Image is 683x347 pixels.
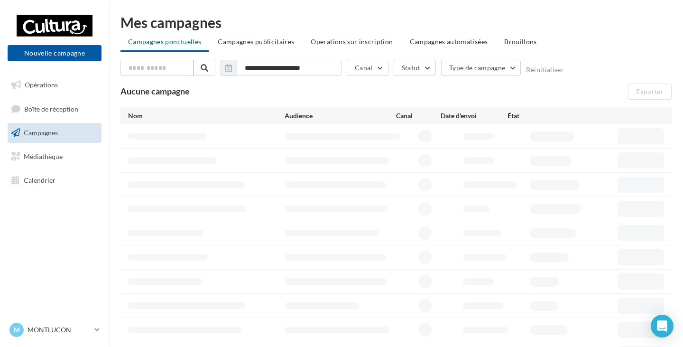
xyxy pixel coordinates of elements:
[6,123,103,143] a: Campagnes
[218,38,294,46] span: Campagnes publicitaires
[441,60,521,76] button: Type de campagne
[25,81,58,89] span: Opérations
[128,111,285,121] div: Nom
[24,176,55,184] span: Calendrier
[410,38,488,46] span: Campagnes automatisées
[441,111,508,121] div: Date d'envoi
[24,129,58,137] span: Campagnes
[347,60,388,76] button: Canal
[394,60,436,76] button: Statut
[6,147,103,167] a: Médiathèque
[508,111,574,121] div: État
[14,325,20,335] span: M
[526,66,564,74] button: Réinitialiser
[28,325,91,335] p: MONTLUCON
[504,38,537,46] span: Brouillons
[24,152,63,160] span: Médiathèque
[651,315,674,338] div: Open Intercom Messenger
[120,15,672,29] div: Mes campagnes
[8,321,102,339] a: M MONTLUCON
[628,84,672,100] button: Exporter
[120,86,190,96] span: Aucune campagne
[24,104,78,113] span: Boîte de réception
[396,111,441,121] div: Canal
[6,170,103,190] a: Calendrier
[311,38,393,46] span: Operations sur inscription
[6,75,103,95] a: Opérations
[8,45,102,61] button: Nouvelle campagne
[285,111,396,121] div: Audience
[6,99,103,119] a: Boîte de réception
